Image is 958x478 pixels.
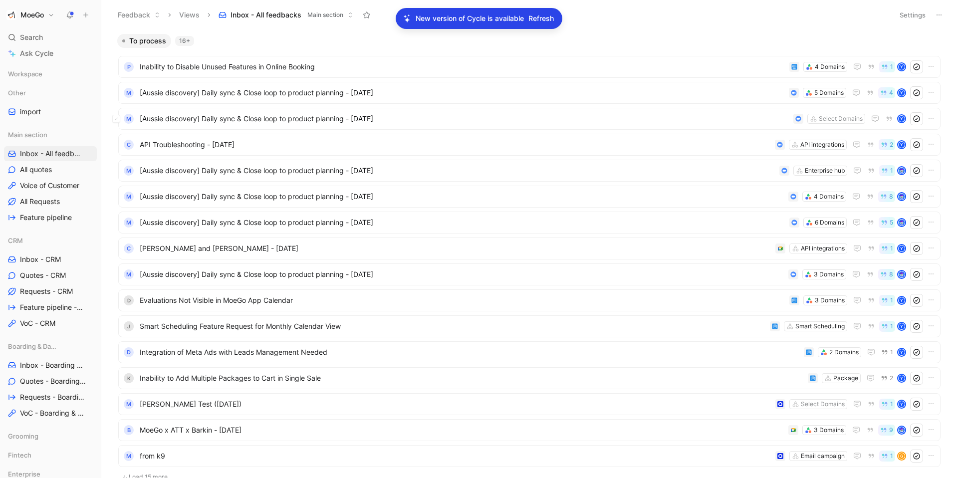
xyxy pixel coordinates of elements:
[20,165,52,175] span: All quotes
[118,445,941,467] a: Mfrom k9Email campaign1g
[4,448,97,466] div: Fintech
[815,218,844,228] div: 6 Domains
[528,12,554,24] span: Refresh
[879,295,895,306] button: 1
[118,289,941,311] a: DEvaluations Not Visible in MoeGo App Calendar3 Domains1Y
[4,429,97,447] div: Grooming
[4,8,57,22] button: MoeGoMoeGo
[878,269,895,280] button: 8
[20,213,72,223] span: Feature pipeline
[814,88,844,98] div: 5 Domains
[140,242,771,254] span: [PERSON_NAME] and [PERSON_NAME] - [DATE]
[889,427,893,433] span: 9
[8,88,26,98] span: Other
[4,162,97,177] a: All quotes
[20,31,43,43] span: Search
[879,373,895,384] button: 2
[175,36,194,46] div: 16+
[4,104,97,119] a: import
[140,294,785,306] span: Evaluations Not Visible in MoeGo App Calendar
[898,323,905,330] div: Y
[890,453,893,459] span: 1
[124,373,134,383] div: K
[20,270,66,280] span: Quotes - CRM
[889,271,893,277] span: 8
[140,398,771,410] span: [PERSON_NAME] Test ([DATE])
[118,186,941,208] a: M[Aussie discovery] Daily sync & Close loop to product planning - [DATE]4 Domains8avatar
[118,108,941,130] a: M[Aussie discovery] Daily sync & Close loop to product planning - [DATE]Select DomainsY
[890,297,893,303] span: 1
[898,63,905,70] div: Y
[8,130,47,140] span: Main section
[20,376,86,386] span: Quotes - Boarding & daycare
[4,127,97,225] div: Main sectionInbox - All feedbacksAll quotesVoice of CustomerAll RequestsFeature pipeline
[898,89,905,96] div: Y
[4,66,97,81] div: Workspace
[140,61,785,73] span: Inability to Disable Unused Features in Online Booking
[118,56,941,78] a: PInability to Disable Unused Features in Online Booking4 Domains1Y
[124,192,134,202] div: M
[4,406,97,421] a: VoC - Boarding & daycare
[889,90,893,96] span: 4
[4,194,97,209] a: All Requests
[879,217,895,228] button: 5
[307,10,343,20] span: Main section
[4,46,97,61] a: Ask Cycle
[4,268,97,283] a: Quotes - CRM
[124,295,134,305] div: D
[124,114,134,124] div: M
[879,243,895,254] button: 1
[118,160,941,182] a: M[Aussie discovery] Daily sync & Close loop to product planning - [DATE]Enterprise hub1avatar
[898,297,905,304] div: Y
[140,450,771,462] span: from k9
[118,82,941,104] a: M[Aussie discovery] Daily sync & Close loop to product planning - [DATE]5 Domains4Y
[118,134,941,156] a: CAPI Troubleshooting - [DATE]API integrations2Y
[879,399,895,410] button: 1
[4,85,97,119] div: Otherimport
[140,113,789,125] span: [Aussie discovery] Daily sync & Close loop to product planning - [DATE]
[8,431,38,441] span: Grooming
[4,284,97,299] a: Requests - CRM
[20,149,84,159] span: Inbox - All feedbacks
[124,451,134,461] div: M
[898,167,905,174] img: avatar
[6,10,16,20] img: MoeGo
[879,61,895,72] button: 1
[815,295,845,305] div: 3 Domains
[898,115,905,122] div: Y
[890,168,893,174] span: 1
[140,424,784,436] span: MoeGo x ATT x Barkin - [DATE]
[140,87,785,99] span: [Aussie discovery] Daily sync & Close loop to product planning - [DATE]
[4,358,97,373] a: Inbox - Boarding & daycare
[898,401,905,408] div: Y
[879,165,895,176] button: 1
[4,374,97,389] a: Quotes - Boarding & daycare
[898,193,905,200] img: avatar
[889,194,893,200] span: 8
[4,252,97,267] a: Inbox - CRM
[819,114,863,124] div: Select Domains
[898,375,905,382] div: Y
[20,302,84,312] span: Feature pipeline - CRM
[20,107,41,117] span: import
[890,375,893,381] span: 2
[140,191,784,203] span: [Aussie discovery] Daily sync & Close loop to product planning - [DATE]
[118,238,941,259] a: C[PERSON_NAME] and [PERSON_NAME] - [DATE]API integrations1Y
[800,140,844,150] div: API integrations
[124,425,134,435] div: B
[140,346,800,358] span: Integration of Meta Ads with Leads Management Needed
[879,451,895,462] button: 1
[20,286,73,296] span: Requests - CRM
[113,7,165,22] button: Feedback
[898,349,905,356] div: Y
[20,318,55,328] span: VoC - CRM
[118,419,941,441] a: BMoeGo x ATT x Barkin - [DATE]3 Domains9avatar
[805,166,845,176] div: Enterprise hub
[20,360,85,370] span: Inbox - Boarding & daycare
[8,236,23,245] span: CRM
[8,69,42,79] span: Workspace
[4,85,97,100] div: Other
[4,178,97,193] a: Voice of Customer
[124,321,134,331] div: J
[878,87,895,98] button: 4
